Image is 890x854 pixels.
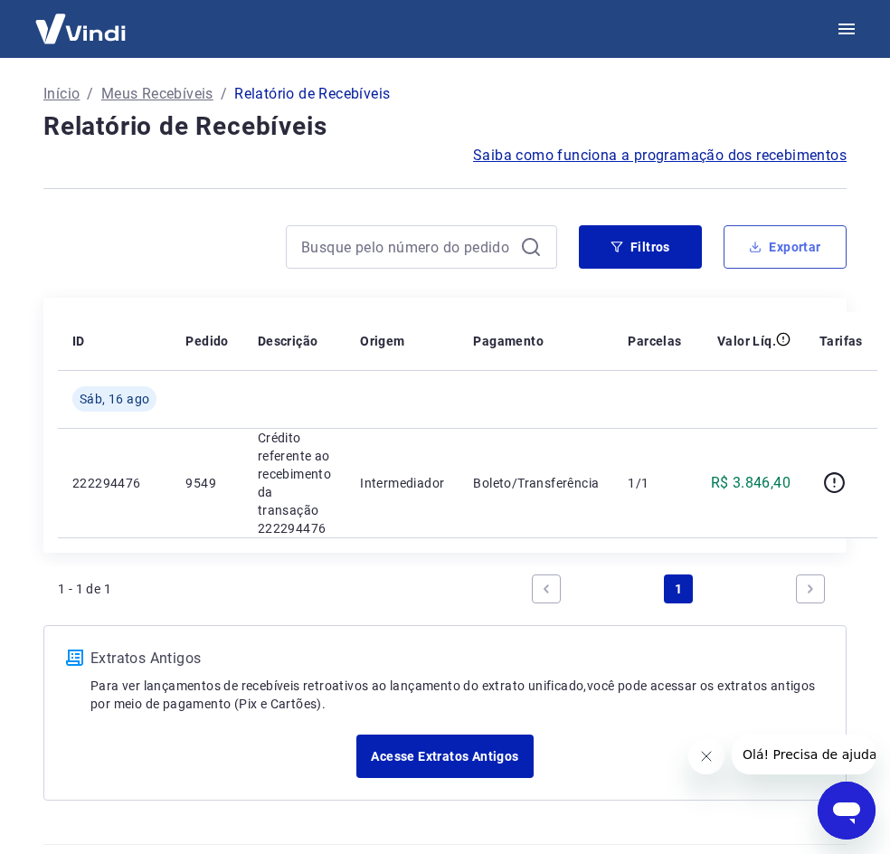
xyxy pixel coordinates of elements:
a: Saiba como funciona a programação dos recebimentos [473,145,847,166]
p: 1 - 1 de 1 [58,580,111,598]
iframe: Botão para abrir a janela de mensagens [818,782,876,840]
input: Busque pelo número do pedido [301,233,513,261]
a: Previous page [532,574,561,603]
button: Filtros [579,225,702,269]
p: Extratos Antigos [90,648,824,669]
p: Pedido [185,332,228,350]
p: R$ 3.846,40 [711,472,791,494]
span: Sáb, 16 ago [80,390,149,408]
p: Para ver lançamentos de recebíveis retroativos ao lançamento do extrato unificado, você pode aces... [90,677,824,713]
p: Parcelas [628,332,681,350]
p: Origem [360,332,404,350]
iframe: Fechar mensagem [688,738,724,774]
p: / [221,83,227,105]
a: Acesse Extratos Antigos [356,735,533,778]
p: 222294476 [72,474,156,492]
button: Exportar [724,225,847,269]
p: Relatório de Recebíveis [234,83,390,105]
p: 9549 [185,474,228,492]
p: 1/1 [628,474,681,492]
p: Intermediador [360,474,444,492]
p: / [87,83,93,105]
a: Meus Recebíveis [101,83,213,105]
img: ícone [66,650,83,666]
p: Pagamento [473,332,544,350]
span: Olá! Precisa de ajuda? [11,13,152,27]
p: Tarifas [819,332,863,350]
p: ID [72,332,85,350]
a: Next page [796,574,825,603]
p: Descrição [258,332,318,350]
p: Crédito referente ao recebimento da transação 222294476 [258,429,331,537]
p: Valor Líq. [717,332,776,350]
a: Page 1 is your current page [664,574,693,603]
ul: Pagination [525,567,832,611]
img: Vindi [22,1,139,56]
p: Boleto/Transferência [473,474,599,492]
iframe: Mensagem da empresa [732,735,876,774]
h4: Relatório de Recebíveis [43,109,847,145]
a: Início [43,83,80,105]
